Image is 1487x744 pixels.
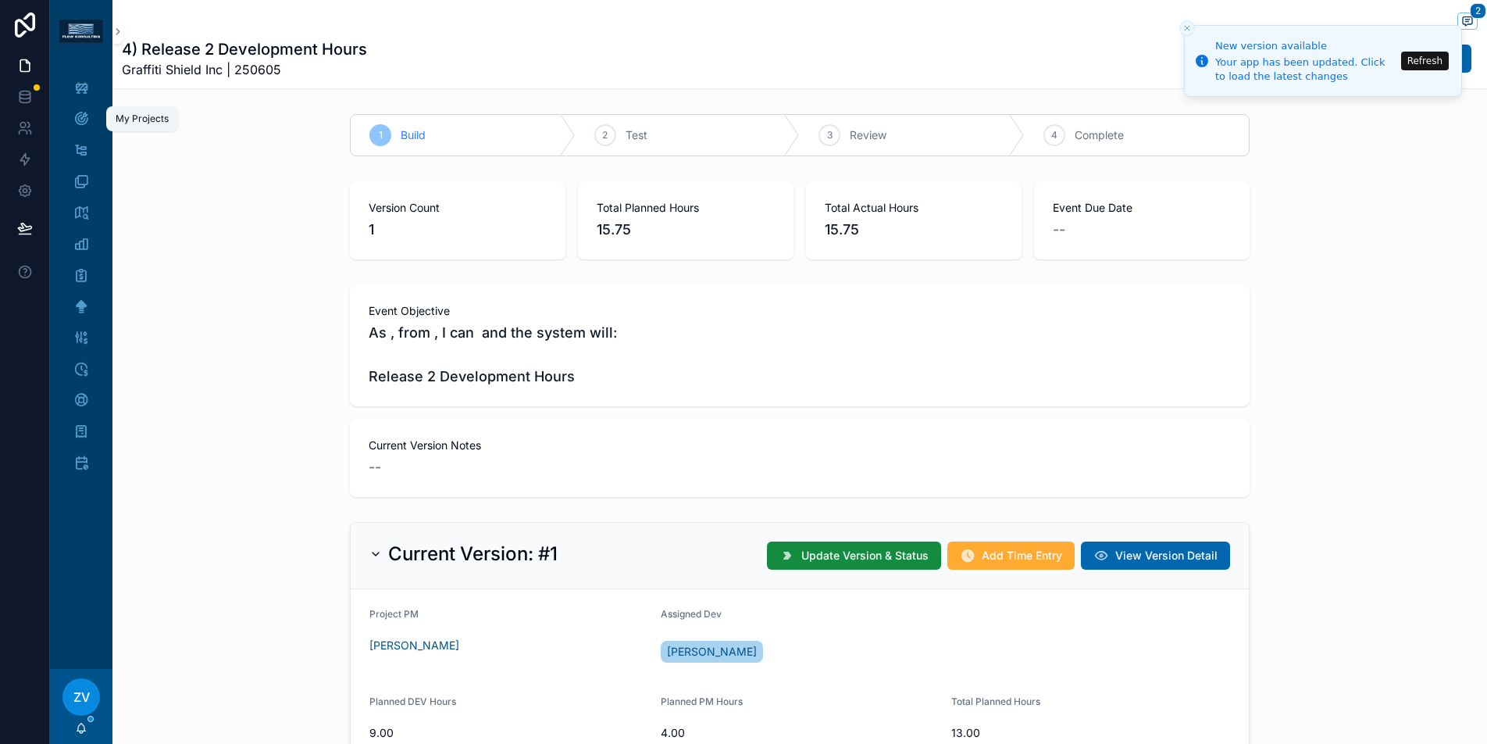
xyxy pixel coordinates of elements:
span: Planned DEV Hours [369,696,456,707]
span: Assigned Dev [661,608,722,620]
span: 15.75 [597,219,775,241]
span: 1 [369,219,547,241]
span: View Version Detail [1115,548,1218,563]
span: Project PM [369,608,419,620]
button: View Version Detail [1081,542,1230,570]
span: Total Planned Hours [597,200,775,216]
a: [PERSON_NAME] [369,638,459,653]
span: 3 [827,129,833,141]
span: Graffiti Shield Inc | 250605 [122,60,367,79]
span: -- [1053,219,1065,241]
button: Add Time Entry [947,542,1075,570]
span: Add Time Entry [982,548,1062,563]
span: Review [850,127,886,143]
span: Version Count [369,200,547,216]
span: 2 [1470,3,1486,19]
button: Update Version & Status [767,542,941,570]
span: -- [369,456,381,478]
span: 15.75 [825,219,1003,241]
span: Planned PM Hours [661,696,743,707]
span: Event Objective [369,303,1231,319]
div: scrollable content [50,63,112,497]
button: Close toast [1179,20,1195,36]
span: Total Actual Hours [825,200,1003,216]
button: Refresh [1401,52,1449,70]
span: 2 [602,129,608,141]
div: New version available [1215,38,1396,54]
span: [PERSON_NAME] [667,644,757,660]
h2: Current Version: #1 [388,542,558,567]
h1: 4) Release 2 Development Hours [122,38,367,60]
span: Event Due Date [1053,200,1231,216]
span: As , from , I can and the system will: Release 2 Development Hours [369,322,1231,388]
span: Build [401,127,426,143]
span: Complete [1075,127,1124,143]
span: 13.00 [951,725,1230,741]
a: [PERSON_NAME] [661,641,763,663]
span: Total Planned Hours [951,696,1040,707]
span: Update Version & Status [801,548,929,563]
div: My Projects [116,113,169,125]
span: 1 [379,129,383,141]
span: 4.00 [661,725,940,741]
img: App logo [59,20,103,43]
div: Your app has been updated. Click to load the latest changes [1215,55,1396,84]
span: ZV [73,688,90,706]
span: Test [626,127,647,143]
button: 2 [1457,13,1478,32]
span: 4 [1051,129,1057,141]
span: 9.00 [369,725,648,741]
span: Current Version Notes [369,438,1231,453]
